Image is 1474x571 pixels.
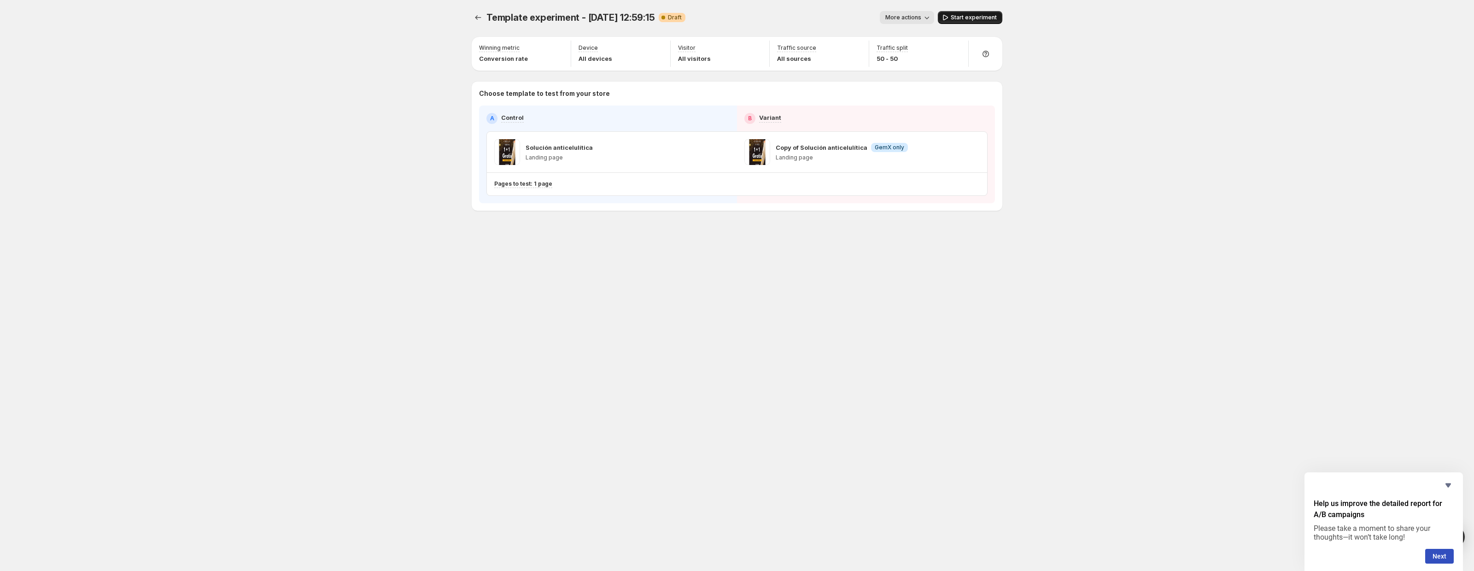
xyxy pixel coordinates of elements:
p: Landing page [776,154,908,161]
p: Copy of Solución anticelulítica [776,143,867,152]
button: More actions [880,11,934,24]
h2: A [490,115,494,122]
p: Visitor [678,44,696,52]
p: Conversion rate [479,54,528,63]
p: Device [579,44,598,52]
p: Winning metric [479,44,520,52]
p: Please take a moment to share your thoughts—it won’t take long! [1314,524,1454,542]
p: Traffic split [877,44,908,52]
span: Template experiment - [DATE] 12:59:15 [486,12,655,23]
p: All sources [777,54,816,63]
p: Solución anticelulítica [526,143,593,152]
button: Hide survey [1443,480,1454,491]
img: Solución anticelulítica [494,139,520,165]
p: Pages to test: 1 page [494,180,552,188]
p: Landing page [526,154,593,161]
p: All devices [579,54,612,63]
span: GemX only [875,144,904,151]
span: More actions [885,14,921,21]
p: Traffic source [777,44,816,52]
span: Start experiment [951,14,997,21]
span: Draft [668,14,682,21]
button: Start experiment [938,11,1002,24]
p: All visitors [678,54,711,63]
p: 50 - 50 [877,54,908,63]
img: Copy of Solución anticelulítica [744,139,770,165]
p: Variant [759,113,781,122]
p: Control [501,113,524,122]
button: Next question [1425,549,1454,564]
h2: Help us improve the detailed report for A/B campaigns [1314,498,1454,520]
p: Choose template to test from your store [479,89,995,98]
div: Help us improve the detailed report for A/B campaigns [1314,480,1454,564]
h2: B [748,115,752,122]
button: Experiments [472,11,485,24]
